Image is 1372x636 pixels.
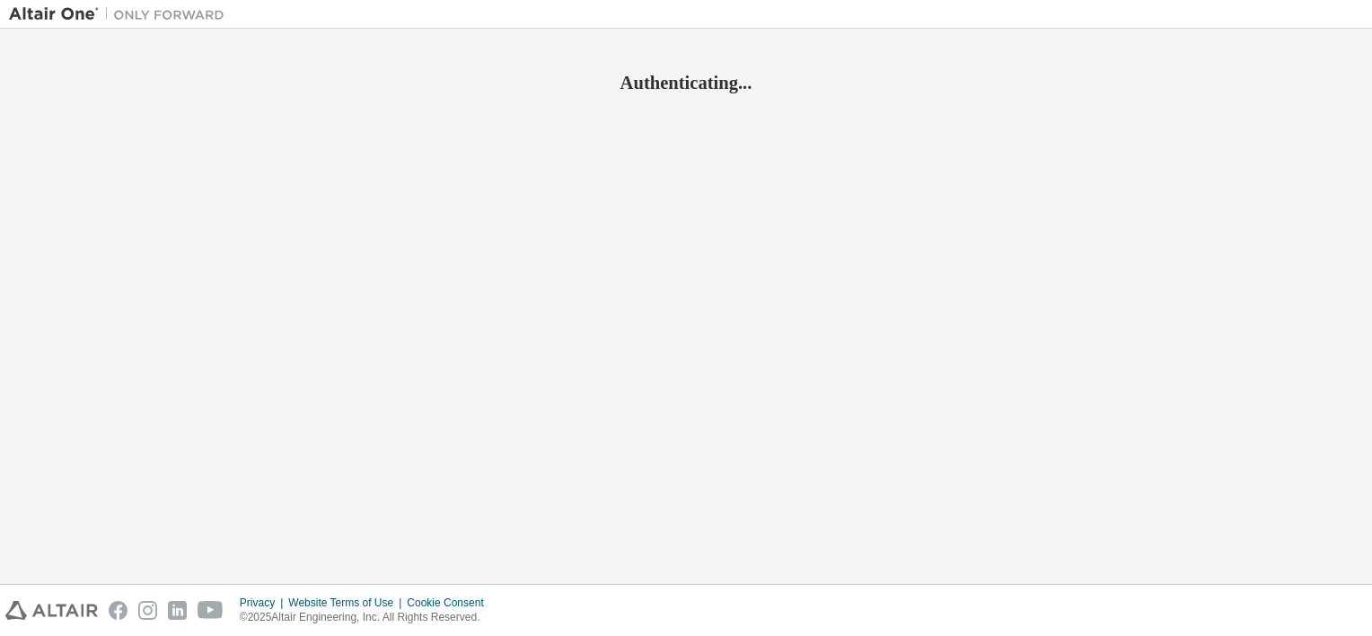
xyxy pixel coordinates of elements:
[138,601,157,620] img: instagram.svg
[109,601,128,620] img: facebook.svg
[168,601,187,620] img: linkedin.svg
[240,610,495,625] p: © 2025 Altair Engineering, Inc. All Rights Reserved.
[9,71,1363,94] h2: Authenticating...
[240,596,288,610] div: Privacy
[9,5,233,23] img: Altair One
[5,601,98,620] img: altair_logo.svg
[198,601,224,620] img: youtube.svg
[407,596,494,610] div: Cookie Consent
[288,596,407,610] div: Website Terms of Use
